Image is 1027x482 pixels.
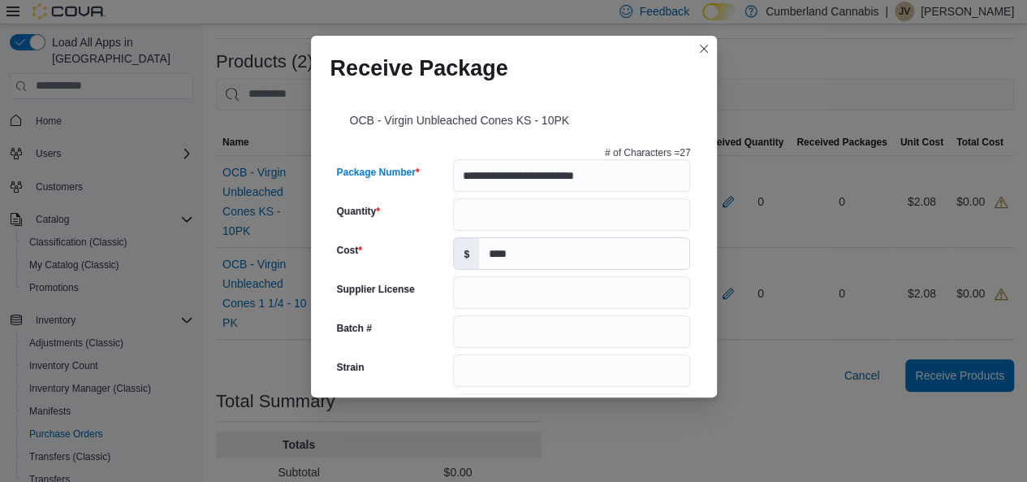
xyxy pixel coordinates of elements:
h1: Receive Package [330,55,508,81]
p: # of Characters = 27 [605,146,691,159]
div: OCB - Virgin Unbleached Cones KS - 10PK [330,94,697,140]
label: Quantity [337,205,380,218]
label: Strain [337,361,365,374]
label: $ [454,238,479,269]
label: Batch # [337,322,372,335]
label: Supplier License [337,283,415,296]
label: Package Number [337,166,420,179]
button: Closes this modal window [694,39,714,59]
label: Cost [337,244,362,257]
